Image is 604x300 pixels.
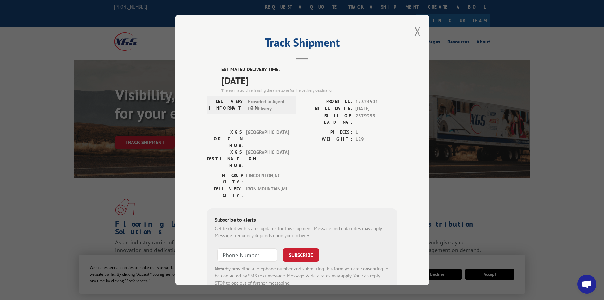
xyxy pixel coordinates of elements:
[283,248,319,262] button: SUBSCRIBE
[246,149,289,169] span: [GEOGRAPHIC_DATA]
[355,129,397,136] span: 1
[215,225,390,239] div: Get texted with status updates for this shipment. Message and data rates may apply. Message frequ...
[577,275,596,294] div: Open chat
[302,98,352,105] label: PROBILL:
[221,88,397,93] div: The estimated time is using the time zone for the delivery destination.
[207,172,243,185] label: PICKUP CITY:
[246,185,289,199] span: IRON MOUNTAIN , MI
[215,265,390,287] div: by providing a telephone number and submitting this form you are consenting to be contacted by SM...
[355,136,397,143] span: 129
[215,216,390,225] div: Subscribe to alerts
[302,105,352,112] label: BILL DATE:
[207,185,243,199] label: DELIVERY CITY:
[355,105,397,112] span: [DATE]
[221,66,397,73] label: ESTIMATED DELIVERY TIME:
[207,38,397,50] h2: Track Shipment
[302,136,352,143] label: WEIGHT:
[302,112,352,126] label: BILL OF LADING:
[221,73,397,88] span: [DATE]
[248,98,291,112] span: Provided to Agent for Delivery
[215,266,226,272] strong: Note:
[207,149,243,169] label: XGS DESTINATION HUB:
[207,129,243,149] label: XGS ORIGIN HUB:
[302,129,352,136] label: PIECES:
[355,98,397,105] span: 17323501
[209,98,245,112] label: DELIVERY INFORMATION:
[355,112,397,126] span: 2879358
[246,172,289,185] span: LINCOLNTON , NC
[246,129,289,149] span: [GEOGRAPHIC_DATA]
[217,248,277,262] input: Phone Number
[414,23,421,40] button: Close modal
